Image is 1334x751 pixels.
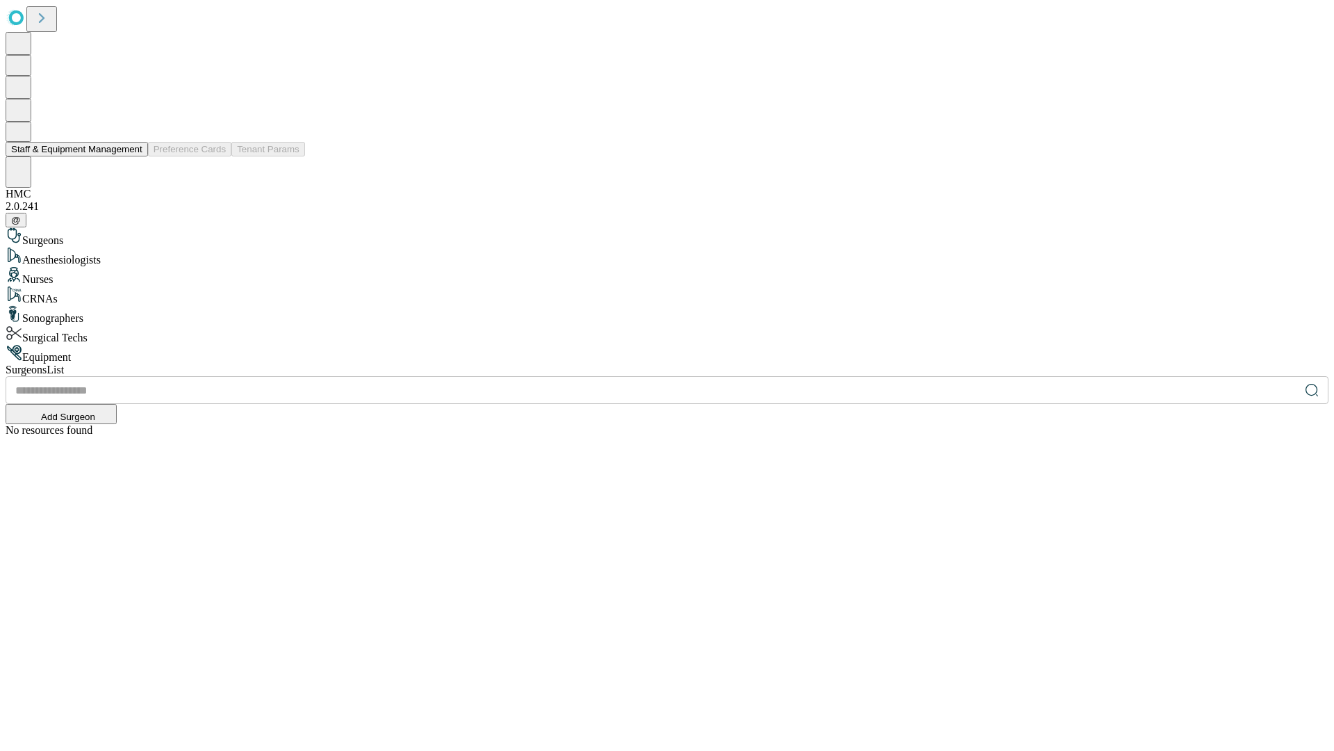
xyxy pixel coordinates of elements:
[11,215,21,225] span: @
[6,424,1328,437] div: No resources found
[6,247,1328,266] div: Anesthesiologists
[41,412,95,422] span: Add Surgeon
[6,213,26,227] button: @
[6,188,1328,200] div: HMC
[6,305,1328,325] div: Sonographers
[6,344,1328,364] div: Equipment
[6,286,1328,305] div: CRNAs
[6,404,117,424] button: Add Surgeon
[6,364,1328,376] div: Surgeons List
[6,142,148,156] button: Staff & Equipment Management
[6,325,1328,344] div: Surgical Techs
[6,200,1328,213] div: 2.0.241
[6,227,1328,247] div: Surgeons
[148,142,231,156] button: Preference Cards
[231,142,305,156] button: Tenant Params
[6,266,1328,286] div: Nurses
